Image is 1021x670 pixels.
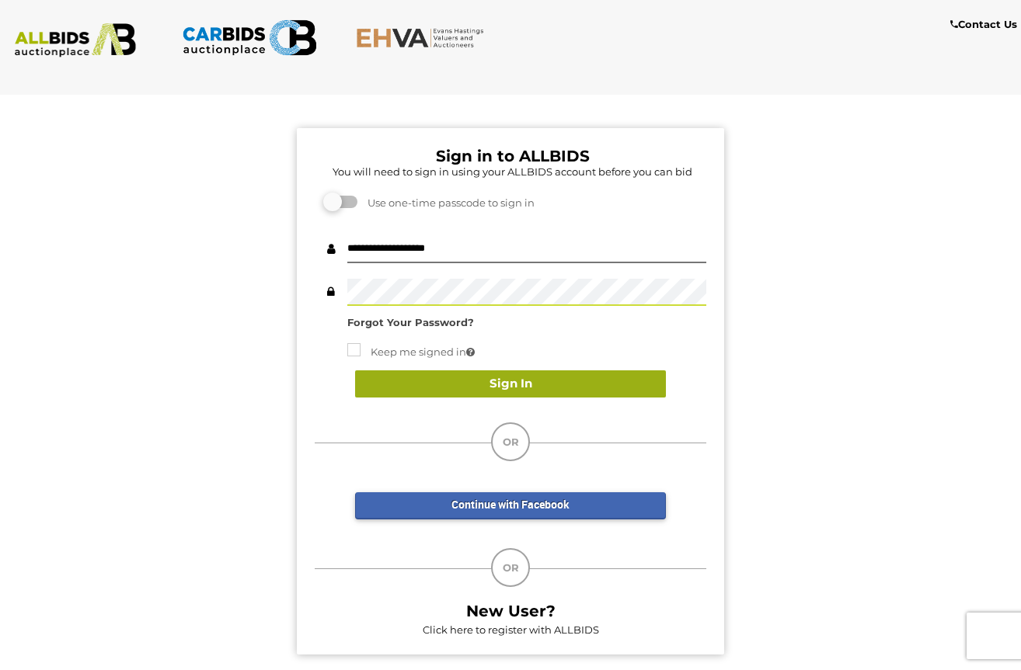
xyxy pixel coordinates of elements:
a: Forgot Your Password? [347,316,474,328]
span: Use one-time passcode to sign in [360,196,535,209]
div: OR [491,548,530,587]
a: Click here to register with ALLBIDS [423,623,599,636]
img: CARBIDS.com.au [182,16,318,60]
b: New User? [466,602,556,620]
b: Contact Us [950,18,1017,30]
b: Sign in to ALLBIDS [436,147,590,165]
img: EHVA.com.au [356,27,492,48]
h5: You will need to sign in using your ALLBIDS account before you can bid [319,166,706,177]
button: Sign In [355,370,666,397]
img: ALLBIDS.com.au [8,23,144,57]
div: OR [491,422,530,461]
label: Keep me signed in [347,343,475,361]
a: Contact Us [950,16,1021,33]
a: Continue with Facebook [355,492,666,519]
